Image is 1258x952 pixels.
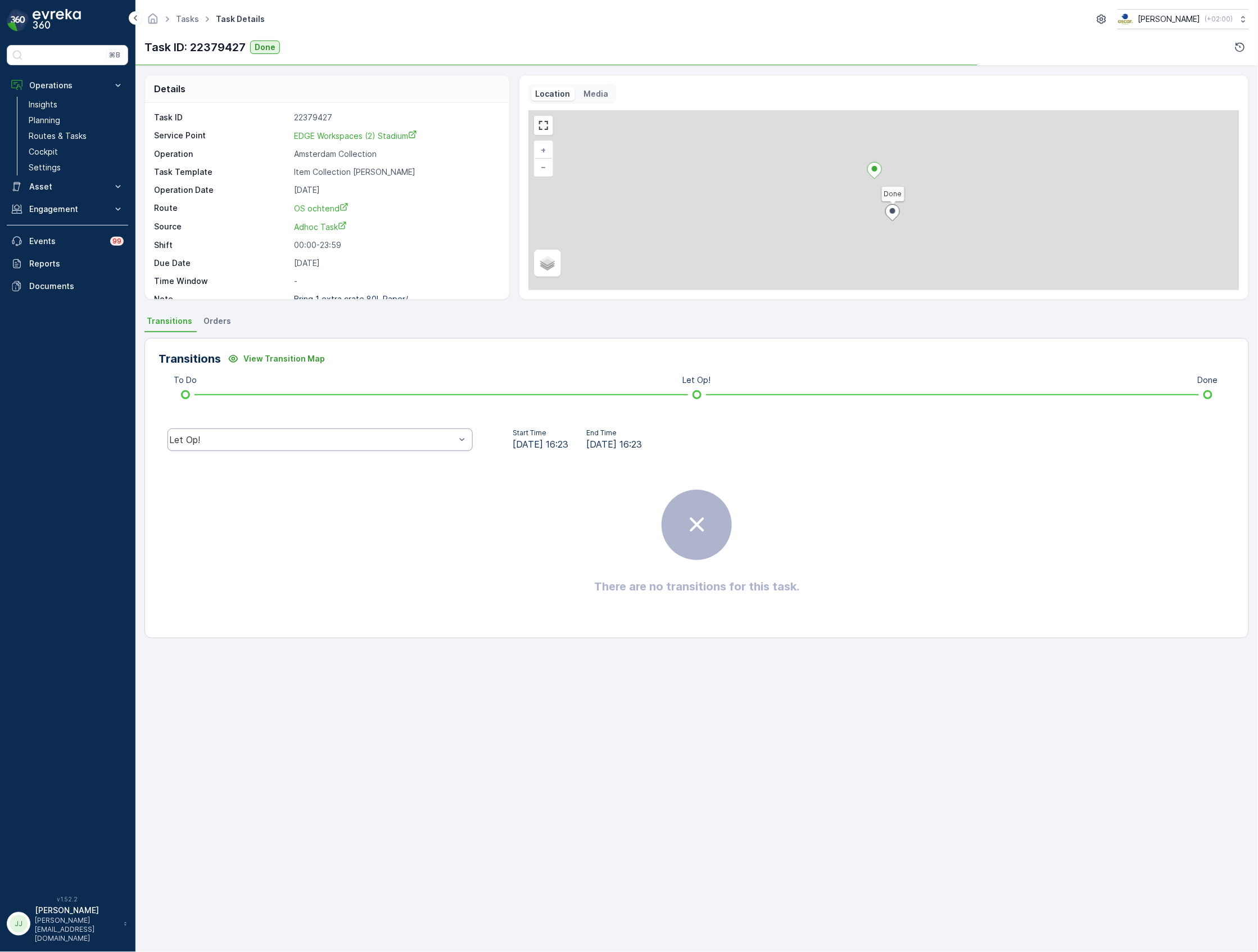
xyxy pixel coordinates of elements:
a: View Fullscreen [535,117,552,134]
p: Planning [29,115,60,126]
p: Task Template [154,166,289,178]
h2: There are no transitions for this task. [594,578,799,595]
p: Routes & Tasks [29,130,87,142]
button: View Transition Map [221,350,332,368]
p: Operation [154,148,289,160]
p: Engagement [29,204,106,215]
p: [PERSON_NAME] [1138,13,1201,25]
p: Due Date [154,258,289,269]
a: Adhoc Task [294,221,497,233]
p: Task ID [154,112,289,123]
img: basis-logo_rgb2x.png [1117,13,1134,25]
a: Events99 [7,230,128,252]
p: View Transition Map [243,353,325,364]
p: End Time [587,428,642,437]
a: Cockpit [24,144,128,160]
button: Engagement [7,198,128,220]
span: + [541,145,546,155]
p: Source [154,221,289,233]
a: Settings [24,160,128,175]
p: Asset [29,181,106,192]
p: Let Op! [683,375,711,386]
p: To Do [174,375,197,386]
p: [DATE] [294,184,497,196]
button: JJ[PERSON_NAME][PERSON_NAME][EMAIL_ADDRESS][DOMAIN_NAME] [7,905,128,943]
p: Settings [29,162,61,173]
span: − [541,162,546,172]
p: Transitions [159,350,221,367]
p: ( +02:00 ) [1205,15,1233,24]
div: JJ [10,915,28,933]
a: Homepage [147,17,159,26]
p: [PERSON_NAME][EMAIL_ADDRESS][DOMAIN_NAME] [35,916,118,943]
button: [PERSON_NAME](+02:00) [1117,9,1249,29]
span: OS ochtend [294,204,349,213]
a: Routes & Tasks [24,128,128,144]
p: Cockpit [29,146,58,157]
span: EDGE Workspaces (2) Stadium [294,131,417,141]
p: Note [154,294,289,305]
p: Media [584,88,609,100]
a: Tasks [176,14,199,24]
p: Insights [29,99,57,110]
p: [PERSON_NAME] [35,905,118,916]
img: logo_dark-DEwI_e13.png [33,9,81,31]
span: Transitions [147,315,192,327]
p: Time Window [154,276,289,287]
span: Adhoc Task [294,222,347,232]
span: [DATE] 16:23 [587,437,642,451]
a: Zoom Out [535,159,552,175]
span: Task Details [214,13,267,25]
span: Orders [203,315,231,327]
p: Item Collection [PERSON_NAME] [294,166,497,178]
button: Asset [7,175,128,198]
p: Operations [29,80,106,91]
button: Operations [7,74,128,97]
img: logo [7,9,29,31]
p: Task ID: 22379427 [144,39,246,56]
a: OS ochtend [294,202,497,214]
span: [DATE] 16:23 [513,437,569,451]
a: Layers [535,251,560,276]
p: Shift [154,240,289,251]
p: Events [29,236,103,247]
p: Done [1198,375,1218,386]
p: Bring 1 extra crate 80L Paper/... [294,294,414,304]
p: Reports [29,258,124,269]
a: Insights [24,97,128,112]
a: Reports [7,252,128,275]
p: 22379427 [294,112,497,123]
div: Let Op! [169,435,455,445]
a: Zoom In [535,142,552,159]
button: Done [250,40,280,54]
a: EDGE Workspaces (2) Stadium [294,130,497,142]
p: - [294,276,497,287]
p: Location [536,88,571,100]
a: Documents [7,275,128,297]
p: 00:00-23:59 [294,240,497,251]
span: v 1.52.2 [7,896,128,903]
p: Service Point [154,130,289,142]
p: Details [154,82,185,96]
p: [DATE] [294,258,497,269]
p: Start Time [513,428,569,437]
p: Amsterdam Collection [294,148,497,160]
p: Documents [29,281,124,292]
p: Done [255,42,275,53]
p: Route [154,202,289,214]
p: Operation Date [154,184,289,196]
p: ⌘B [109,51,120,60]
a: Planning [24,112,128,128]
p: 99 [112,237,121,246]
